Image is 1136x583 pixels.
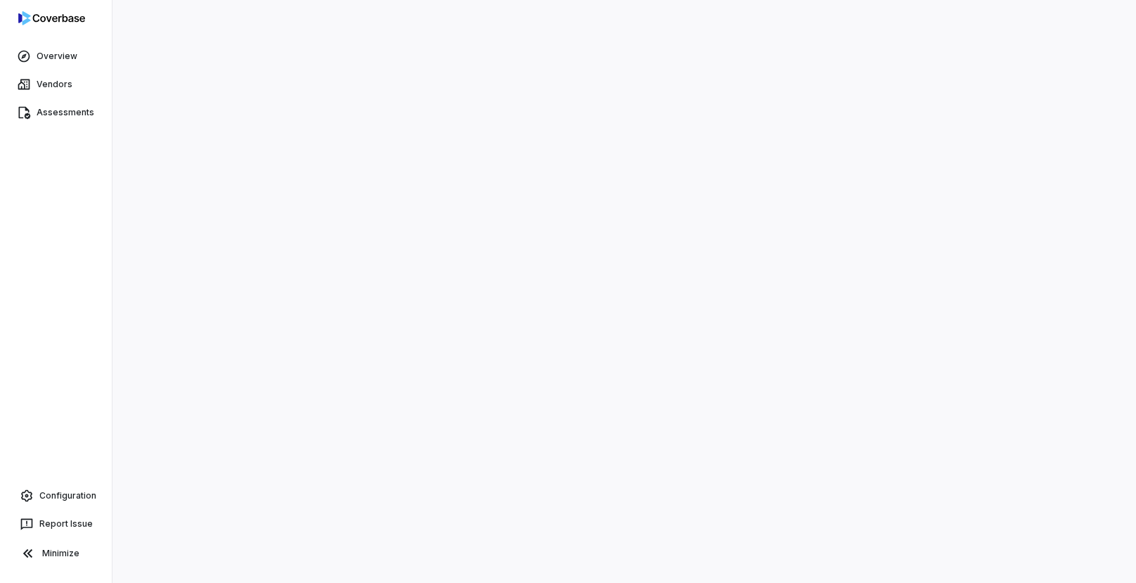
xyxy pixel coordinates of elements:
a: Configuration [6,483,106,508]
a: Overview [3,44,109,69]
button: Minimize [6,539,106,568]
a: Vendors [3,72,109,97]
a: Assessments [3,100,109,125]
img: logo-D7KZi-bG.svg [18,11,85,25]
button: Report Issue [6,511,106,537]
